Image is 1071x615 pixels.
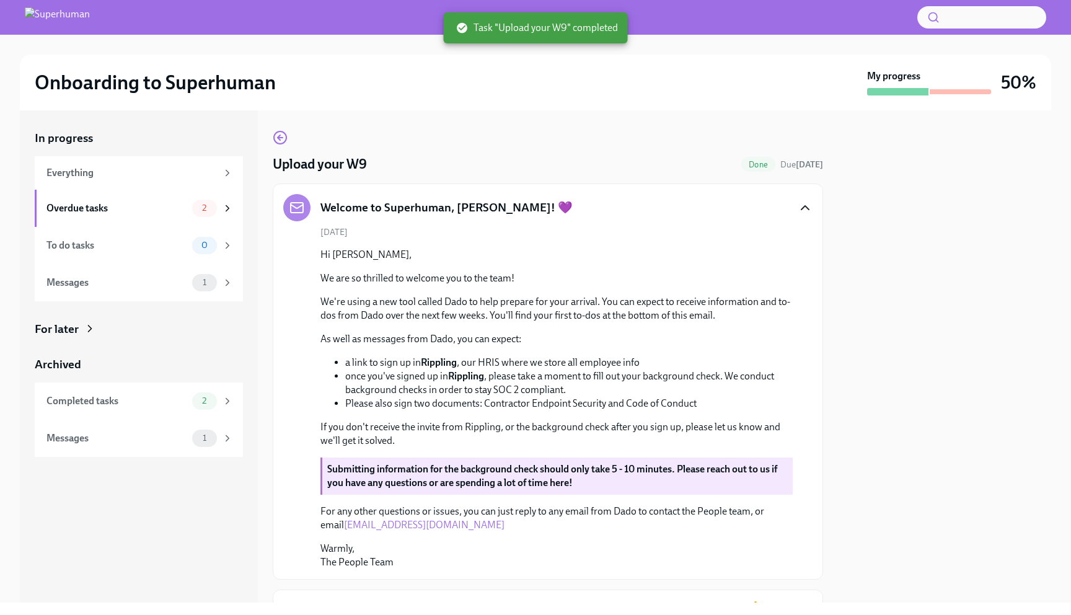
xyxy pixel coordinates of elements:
[345,397,793,410] li: Please also sign two documents: Contractor Endpoint Security and Code of Conduct
[320,332,793,346] p: As well as messages from Dado, you can expect:
[35,264,243,301] a: Messages1
[46,431,187,445] div: Messages
[35,156,243,190] a: Everything
[195,433,214,443] span: 1
[46,166,217,180] div: Everything
[195,278,214,287] span: 1
[35,190,243,227] a: Overdue tasks2
[796,159,823,170] strong: [DATE]
[194,241,215,250] span: 0
[25,7,90,27] img: Superhuman
[421,356,457,368] strong: Rippling
[327,463,777,489] strong: Submitting information for the background check should only take 5 - 10 minutes. Please reach out...
[46,201,187,215] div: Overdue tasks
[741,160,775,169] span: Done
[35,70,276,95] h2: Onboarding to Superhuman
[35,356,243,373] a: Archived
[35,420,243,457] a: Messages1
[345,369,793,397] li: once you've signed up in , please take a moment to fill out your background check. We conduct bac...
[780,159,823,170] span: Due
[46,394,187,408] div: Completed tasks
[344,519,505,531] a: [EMAIL_ADDRESS][DOMAIN_NAME]
[456,21,618,35] span: Task "Upload your W9" completed
[320,248,793,262] p: Hi [PERSON_NAME],
[35,321,243,337] a: For later
[320,542,793,569] p: Warmly, The People Team
[35,130,243,146] a: In progress
[345,356,793,369] li: a link to sign up in , our HRIS where we store all employee info
[364,601,402,613] a: W9 form
[283,600,813,614] p: Please upload your . This will be sent to our Finance Team, so that we can prepare your 1099 next...
[35,321,79,337] div: For later
[35,383,243,420] a: Completed tasks2
[448,370,484,382] strong: Rippling
[320,295,793,322] p: We're using a new tool called Dado to help prepare for your arrival. You can expect to receive in...
[1001,71,1036,94] h3: 50%
[780,159,823,170] span: August 29th, 2025 05:00
[195,203,214,213] span: 2
[320,420,793,448] p: If you don't receive the invite from Rippling, or the background check after you sign up, please ...
[320,505,793,532] p: For any other questions or issues, you can just reply to any email from Dado to contact the Peopl...
[320,200,573,216] h5: Welcome to Superhuman, [PERSON_NAME]! 💜
[273,155,367,174] h4: Upload your W9
[46,239,187,252] div: To do tasks
[320,226,348,238] span: [DATE]
[320,272,793,285] p: We are so thrilled to welcome you to the team!
[867,69,920,83] strong: My progress
[46,276,187,290] div: Messages
[35,227,243,264] a: To do tasks0
[195,396,214,405] span: 2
